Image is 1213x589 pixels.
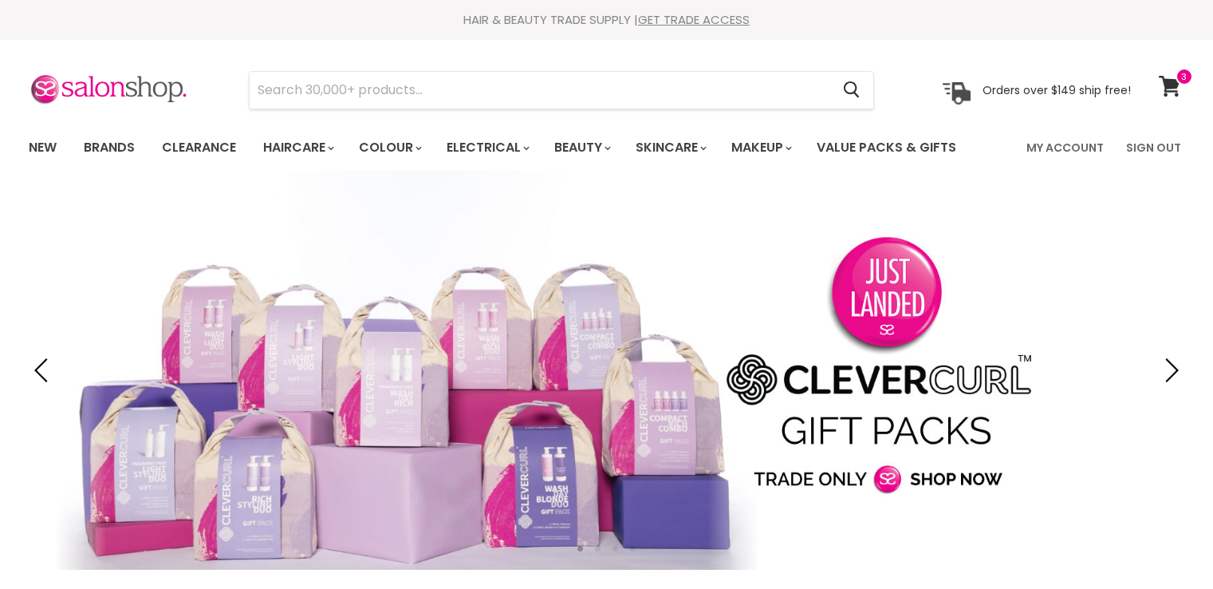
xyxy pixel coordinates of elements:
a: GET TRADE ACCESS [638,11,750,28]
a: Skincare [624,131,716,164]
a: Sign Out [1117,131,1191,164]
a: Clearance [150,131,248,164]
a: Colour [347,131,431,164]
a: Value Packs & Gifts [805,131,968,164]
a: Brands [72,131,147,164]
li: Page dot 4 [630,546,636,551]
li: Page dot 2 [595,546,601,551]
form: Product [249,71,874,109]
button: Next [1153,354,1185,386]
div: HAIR & BEAUTY TRADE SUPPLY | [9,12,1205,28]
button: Previous [28,354,60,386]
input: Search [250,72,831,109]
li: Page dot 3 [612,546,618,551]
a: Haircare [251,131,344,164]
a: New [17,131,69,164]
a: My Account [1017,131,1113,164]
ul: Main menu [17,125,993,171]
a: Makeup [719,131,801,164]
iframe: Gorgias live chat messenger [1133,514,1197,573]
p: Orders over $149 ship free! [983,82,1131,97]
a: Beauty [542,131,620,164]
nav: Main [9,125,1205,171]
li: Page dot 1 [577,546,583,551]
a: Electrical [435,131,539,164]
button: Search [831,72,873,109]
